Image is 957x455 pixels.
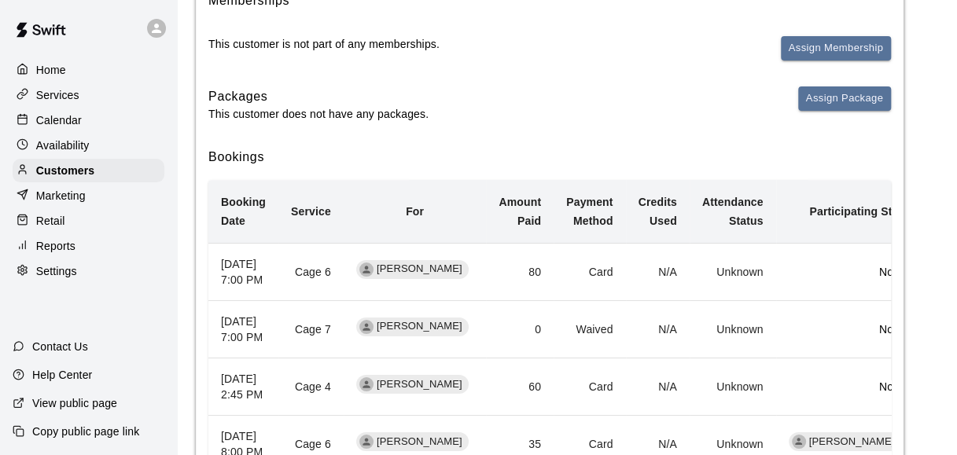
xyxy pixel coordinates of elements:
[32,395,117,411] p: View public page
[486,243,554,300] td: 80
[13,58,164,82] a: Home
[702,196,764,227] b: Attendance Status
[208,86,429,107] h6: Packages
[566,196,613,227] b: Payment Method
[370,262,469,277] span: [PERSON_NAME]
[639,196,677,227] b: Credits Used
[32,424,139,439] p: Copy public page link
[13,134,164,157] a: Availability
[36,213,65,229] p: Retail
[359,320,374,334] div: John Huebener
[13,234,164,258] a: Reports
[208,106,429,122] p: This customer does not have any packages.
[36,112,82,128] p: Calendar
[690,358,776,416] td: Unknown
[359,377,374,391] div: John Huebener
[36,163,94,178] p: Customers
[13,108,164,132] a: Calendar
[208,36,440,52] p: This customer is not part of any memberships.
[406,205,424,218] b: For
[359,435,374,449] div: John Huebener
[690,301,776,358] td: Unknown
[370,377,469,392] span: [PERSON_NAME]
[803,435,901,449] span: [PERSON_NAME]
[789,432,901,451] div: [PERSON_NAME]
[486,301,554,358] td: 0
[278,243,344,300] td: Cage 6
[499,196,541,227] b: Amount Paid
[486,358,554,416] td: 60
[36,87,79,103] p: Services
[798,86,891,111] button: Assign Package
[781,36,891,61] button: Assign Membership
[208,358,278,416] th: [DATE] 2:45 PM
[278,301,344,358] td: Cage 7
[792,435,806,449] div: Jory Goldstrom
[221,196,266,227] b: Booking Date
[208,301,278,358] th: [DATE] 7:00 PM
[36,238,75,254] p: Reports
[370,435,469,449] span: [PERSON_NAME]
[208,243,278,300] th: [DATE] 7:00 PM
[13,209,164,233] a: Retail
[626,301,690,358] td: N/A
[13,259,164,283] a: Settings
[208,147,891,167] h6: Bookings
[359,262,374,277] div: John Huebener
[789,264,906,280] p: None
[626,358,690,416] td: N/A
[36,62,66,78] p: Home
[554,358,625,416] td: Card
[370,319,469,334] span: [PERSON_NAME]
[789,321,906,337] p: None
[291,205,331,218] b: Service
[36,263,77,279] p: Settings
[278,358,344,416] td: Cage 4
[789,379,906,394] p: None
[13,184,164,207] a: Marketing
[554,301,625,358] td: Waived
[690,243,776,300] td: Unknown
[13,159,164,182] a: Customers
[809,205,906,218] b: Participating Staff
[13,83,164,107] a: Services
[36,188,86,204] p: Marketing
[36,138,90,153] p: Availability
[626,243,690,300] td: N/A
[554,243,625,300] td: Card
[32,367,92,383] p: Help Center
[32,339,88,354] p: Contact Us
